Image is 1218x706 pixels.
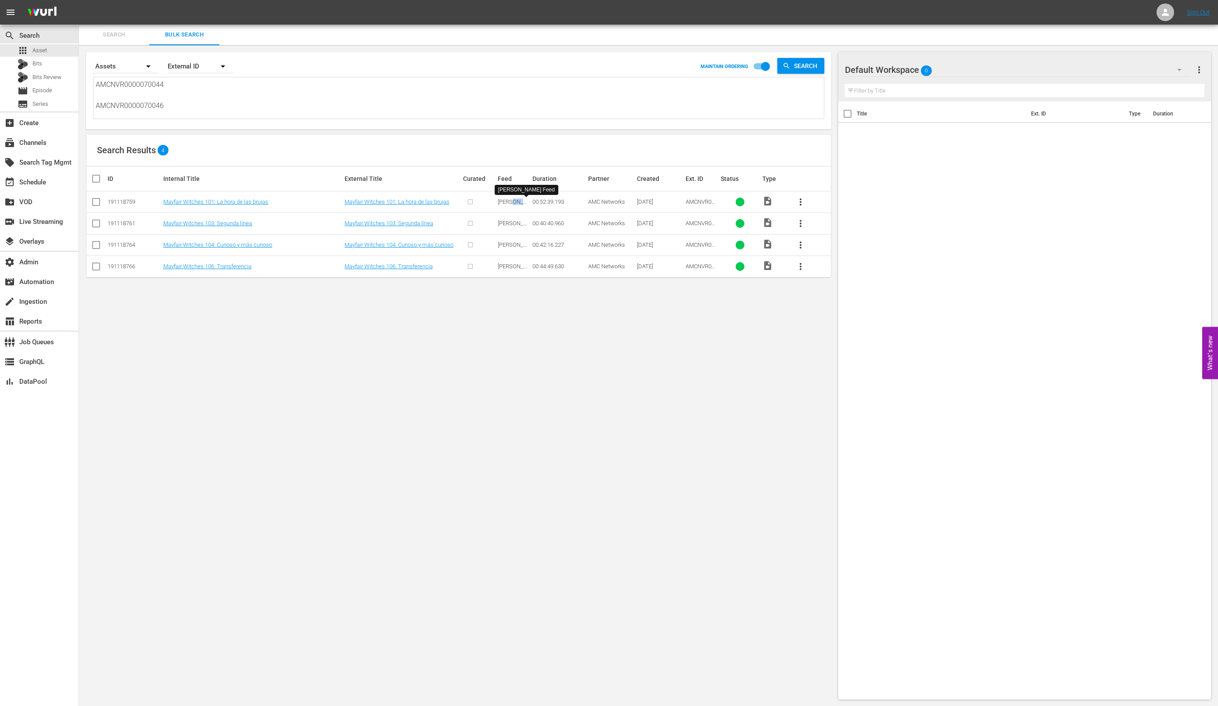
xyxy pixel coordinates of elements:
span: [PERSON_NAME] Feed [498,241,527,255]
span: Channels [4,137,15,148]
button: more_vert [790,213,811,234]
div: Bits Review [18,72,28,83]
div: 191118764 [108,241,161,248]
div: [DATE] [637,263,683,270]
div: [DATE] [637,241,683,248]
span: AMCNVR0000070049 [686,263,718,276]
span: Asset [32,46,47,55]
a: Mayfair Witches 104: Curioso y más curioso [163,241,272,248]
span: Video [762,217,773,228]
span: Video [762,260,773,271]
span: 4 [158,147,169,153]
div: 00:52:39.193 [532,198,586,205]
span: AMC Networks [588,263,625,270]
span: AMCNVR0000070047 [686,241,718,255]
span: AMC Networks [588,241,625,248]
span: Video [762,196,773,206]
a: Mayfair Witches 103: Segunda línea [163,220,252,227]
div: Assets [93,54,159,79]
div: External Title [345,175,460,182]
div: Default Workspace [845,58,1190,82]
div: 00:44:49.630 [532,263,586,270]
span: more_vert [1194,65,1204,75]
a: Mayfair Witches 106: Transferencia [163,263,252,270]
div: Bits [18,59,28,69]
span: Search [84,30,144,40]
div: [PERSON_NAME] Feed [498,186,555,194]
div: 191118761 [108,220,161,227]
span: Schedule [4,177,15,187]
button: more_vert [790,234,811,256]
div: 191118766 [108,263,161,270]
span: Episode [32,86,52,95]
span: Search [790,58,824,74]
th: Type [1124,101,1148,126]
div: Created [637,175,683,182]
span: Live Streaming [4,216,15,227]
span: Episode [18,86,28,96]
span: Admin [4,257,15,267]
a: Mayfair Witches 101: La hora de las brujas [163,198,268,205]
div: 00:40:40.960 [532,220,586,227]
span: Search Results [97,145,156,155]
span: 0 [921,61,932,80]
th: Ext. ID [1026,101,1124,126]
div: 00:42:16.227 [532,241,586,248]
div: Partner [588,175,634,182]
div: Status [721,175,760,182]
textarea: AMCNVR0000070044 AMCNVR0000070046 AMCNVR0000070047 AMCNVR0000070049 [96,79,824,119]
span: more_vert [795,261,806,272]
span: Bits [32,59,42,68]
th: Duration [1148,101,1200,126]
p: MAINTAIN ORDERING [701,64,748,69]
span: Ingestion [4,296,15,307]
span: more_vert [795,197,806,207]
span: [PERSON_NAME] Feed [498,198,527,212]
div: Type [762,175,787,182]
button: more_vert [1194,59,1204,80]
span: Reports [4,316,15,327]
div: ID [108,175,161,182]
a: Mayfair Witches 101: La hora de las brujas [345,198,449,205]
span: more_vert [795,240,806,250]
div: 191118759 [108,198,161,205]
a: Sign Out [1187,9,1210,16]
button: Open Feedback Widget [1202,327,1218,379]
button: Search [777,58,824,74]
span: Series [32,100,48,108]
div: [DATE] [637,198,683,205]
span: Job Queues [4,337,15,347]
span: Search Tag Mgmt [4,157,15,168]
span: AMCNVR0000070046 [686,220,718,233]
a: Mayfair Witches 104: Curioso y más curioso [345,241,453,248]
button: more_vert [790,256,811,277]
span: GraphQL [4,357,15,367]
span: more_vert [795,218,806,229]
span: VOD [4,197,15,207]
span: Video [762,239,773,249]
span: AMC Networks [588,198,625,205]
span: [PERSON_NAME] Feed [498,220,527,233]
a: Mayfair Witches 106: Transferencia [345,263,433,270]
span: menu [5,7,16,18]
span: [PERSON_NAME] Feed [498,263,527,276]
div: Curated [463,175,495,182]
div: Internal Title [163,175,342,182]
img: ans4CAIJ8jUAAAAAAAAAAAAAAAAAAAAAAAAgQb4GAAAAAAAAAAAAAAAAAAAAAAAAJMjXAAAAAAAAAAAAAAAAAAAAAAAAgAT5G... [21,2,63,23]
span: Search [4,30,15,41]
span: Automation [4,277,15,287]
th: Title [857,101,1026,126]
a: Mayfair Witches 103: Segunda línea [345,220,433,227]
span: Overlays [4,236,15,247]
div: Duration [532,175,586,182]
span: AMCNVR0000070044 [686,198,718,212]
span: Series [18,99,28,109]
span: Bulk Search [154,30,214,40]
span: Asset [18,45,28,56]
div: [DATE] [637,220,683,227]
div: Feed [498,175,530,182]
span: DataPool [4,376,15,387]
button: more_vert [790,191,811,213]
span: Bits Review [32,73,61,82]
div: External ID [168,54,234,79]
